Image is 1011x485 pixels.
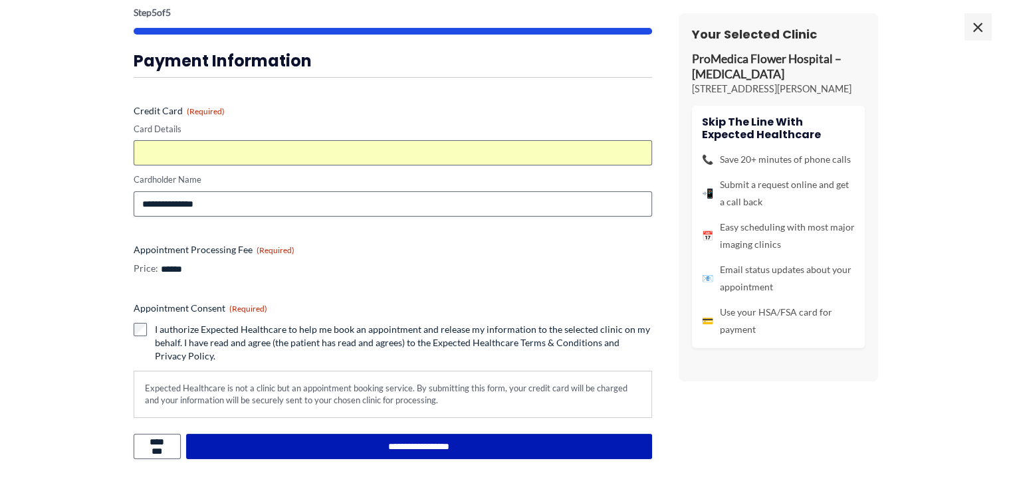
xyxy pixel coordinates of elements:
[702,219,855,253] li: Easy scheduling with most major imaging clinics
[702,304,855,338] li: Use your HSA/FSA card for payment
[134,50,652,71] h3: Payment Information
[702,116,855,141] h4: Skip the line with Expected Healthcare
[160,264,255,275] input: Appointment Processing Fee Price
[702,261,855,296] li: Email status updates about your appointment
[166,7,171,18] span: 5
[702,227,713,244] span: 📅
[692,27,865,42] h3: Your Selected Clinic
[229,304,267,314] span: (Required)
[702,312,713,330] span: 💳
[702,151,713,168] span: 📞
[142,147,643,159] iframe: Secure card payment input frame
[964,13,991,40] span: ×
[702,185,713,202] span: 📲
[257,245,294,255] span: (Required)
[134,8,652,17] p: Step of
[702,270,713,287] span: 📧
[187,106,225,116] span: (Required)
[134,123,652,136] label: Card Details
[692,52,865,82] p: ProMedica Flower Hospital – [MEDICAL_DATA]
[134,262,158,275] label: Price:
[134,104,652,118] label: Credit Card
[702,176,855,211] li: Submit a request online and get a call back
[134,243,652,256] label: Appointment Processing Fee
[152,7,157,18] span: 5
[702,151,855,168] li: Save 20+ minutes of phone calls
[155,323,652,363] label: I authorize Expected Healthcare to help me book an appointment and release my information to the ...
[692,82,865,96] p: [STREET_ADDRESS][PERSON_NAME]
[134,173,652,186] label: Cardholder Name
[134,302,267,315] legend: Appointment Consent
[134,371,652,418] div: Expected Healthcare is not a clinic but an appointment booking service. By submitting this form, ...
